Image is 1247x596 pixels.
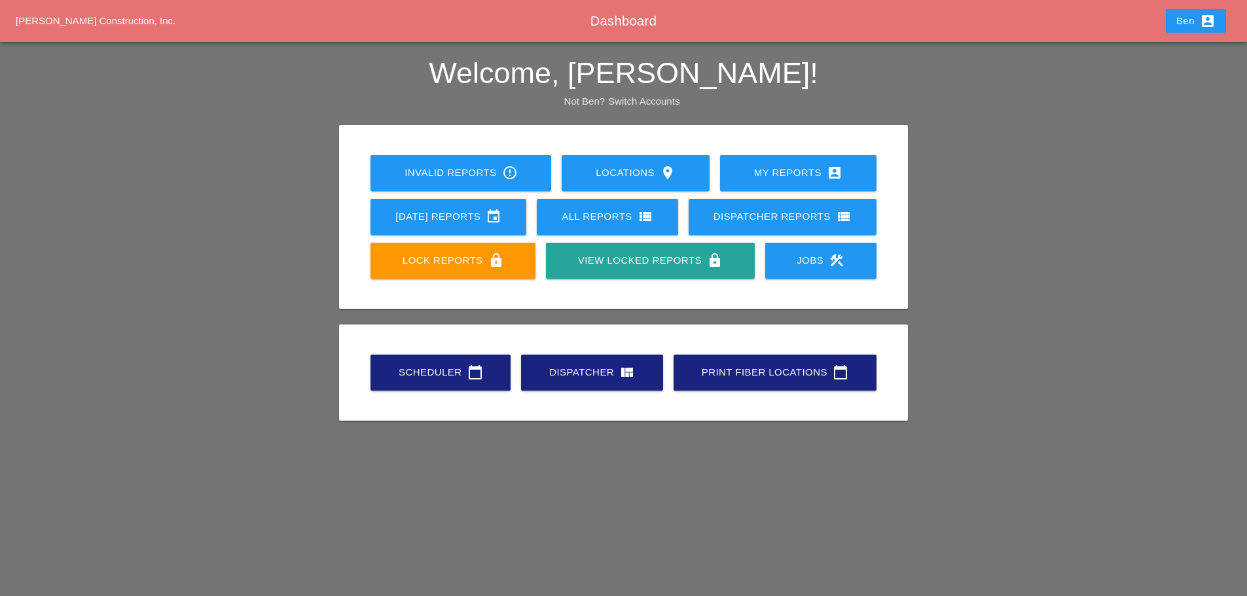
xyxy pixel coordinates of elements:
[689,199,877,235] a: Dispatcher Reports
[786,253,856,268] div: Jobs
[674,355,877,391] a: Print Fiber Locations
[710,209,856,224] div: Dispatcher Reports
[765,243,877,279] a: Jobs
[567,253,733,268] div: View Locked Reports
[827,165,842,181] i: account_box
[370,243,535,279] a: Lock Reports
[829,253,844,268] i: construction
[542,364,642,380] div: Dispatcher
[537,199,678,235] a: All Reports
[502,165,518,181] i: error_outline
[370,199,526,235] a: [DATE] Reports
[564,96,605,107] span: Not Ben?
[370,155,551,191] a: Invalid Reports
[741,165,856,181] div: My Reports
[521,355,663,391] a: Dispatcher
[488,253,504,268] i: lock
[391,165,530,181] div: Invalid Reports
[590,14,657,28] span: Dashboard
[833,364,848,380] i: calendar_today
[638,209,653,224] i: view_list
[486,209,501,224] i: event
[391,253,515,268] div: Lock Reports
[391,364,490,380] div: Scheduler
[16,15,175,26] a: [PERSON_NAME] Construction, Inc.
[391,209,505,224] div: [DATE] Reports
[836,209,852,224] i: view_list
[1200,13,1216,29] i: account_box
[558,209,657,224] div: All Reports
[720,155,877,191] a: My Reports
[562,155,709,191] a: Locations
[619,364,635,380] i: view_quilt
[370,355,511,391] a: Scheduler
[546,243,754,279] a: View Locked Reports
[467,364,483,380] i: calendar_today
[707,253,723,268] i: lock
[1176,13,1216,29] div: Ben
[660,165,676,181] i: location_on
[608,96,679,107] a: Switch Accounts
[1166,9,1226,33] button: Ben
[695,364,856,380] div: Print Fiber Locations
[583,165,688,181] div: Locations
